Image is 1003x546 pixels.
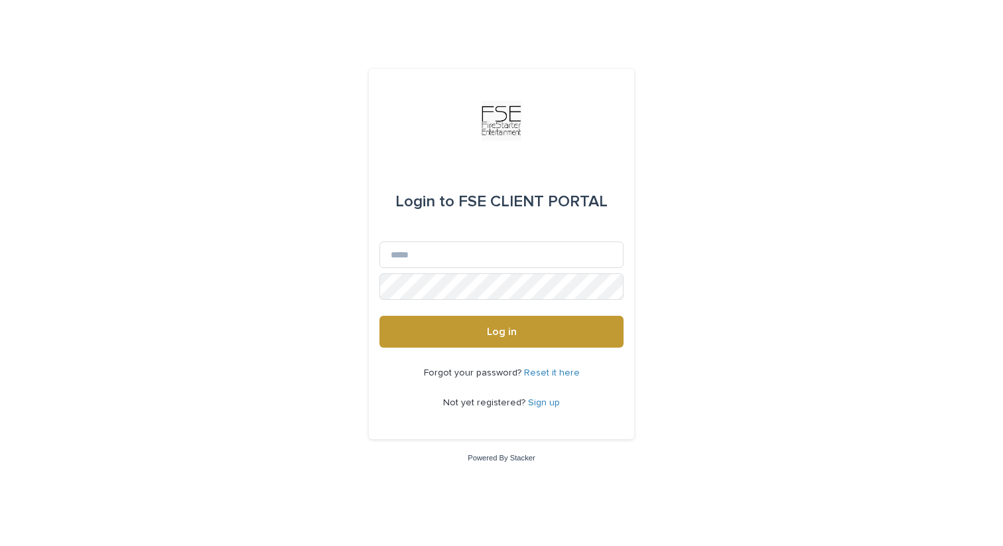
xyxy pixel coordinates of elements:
img: Km9EesSdRbS9ajqhBzyo [482,101,521,141]
div: FSE CLIENT PORTAL [395,183,608,220]
span: Login to [395,194,454,210]
span: Not yet registered? [443,398,528,407]
button: Log in [379,316,624,348]
a: Powered By Stacker [468,454,535,462]
a: Sign up [528,398,560,407]
span: Log in [487,326,517,337]
span: Forgot your password? [424,368,524,377]
a: Reset it here [524,368,580,377]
